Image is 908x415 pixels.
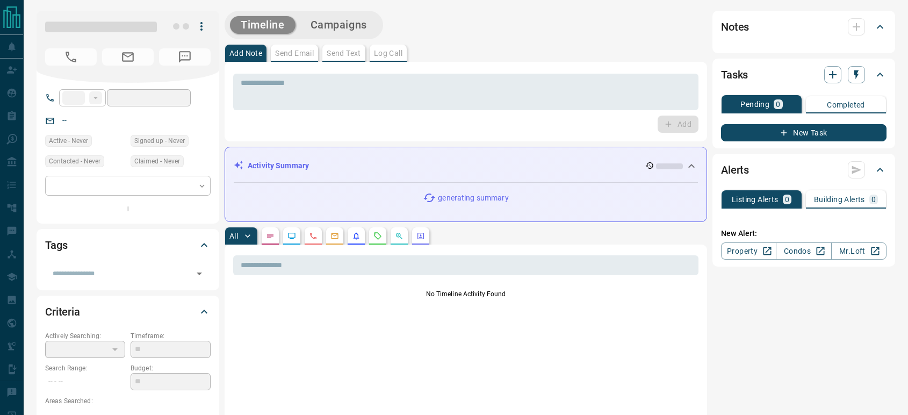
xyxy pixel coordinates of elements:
[131,363,211,373] p: Budget:
[230,16,296,34] button: Timeline
[287,232,296,240] svg: Lead Browsing Activity
[309,232,318,240] svg: Calls
[785,196,789,203] p: 0
[814,196,865,203] p: Building Alerts
[45,48,97,66] span: No Number
[438,192,508,204] p: generating summary
[776,101,780,108] p: 0
[721,161,749,178] h2: Alerts
[134,156,180,167] span: Claimed - Never
[740,101,769,108] p: Pending
[134,135,185,146] span: Signed up - Never
[827,101,865,109] p: Completed
[721,62,887,88] div: Tasks
[721,157,887,183] div: Alerts
[159,48,211,66] span: No Number
[248,160,309,171] p: Activity Summary
[45,303,80,320] h2: Criteria
[721,14,887,40] div: Notes
[721,66,748,83] h2: Tasks
[721,18,749,35] h2: Notes
[300,16,378,34] button: Campaigns
[45,373,125,391] p: -- - --
[229,49,262,57] p: Add Note
[131,331,211,341] p: Timeframe:
[352,232,361,240] svg: Listing Alerts
[229,232,238,240] p: All
[45,232,211,258] div: Tags
[234,156,698,176] div: Activity Summary
[373,232,382,240] svg: Requests
[871,196,876,203] p: 0
[45,363,125,373] p: Search Range:
[45,237,67,254] h2: Tags
[45,299,211,325] div: Criteria
[330,232,339,240] svg: Emails
[776,242,831,260] a: Condos
[49,135,88,146] span: Active - Never
[62,116,67,125] a: --
[416,232,425,240] svg: Agent Actions
[102,48,154,66] span: No Email
[45,396,211,406] p: Areas Searched:
[233,289,698,299] p: No Timeline Activity Found
[49,156,100,167] span: Contacted - Never
[721,228,887,239] p: New Alert:
[721,124,887,141] button: New Task
[732,196,779,203] p: Listing Alerts
[192,266,207,281] button: Open
[45,331,125,341] p: Actively Searching:
[721,242,776,260] a: Property
[831,242,887,260] a: Mr.Loft
[395,232,403,240] svg: Opportunities
[266,232,275,240] svg: Notes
